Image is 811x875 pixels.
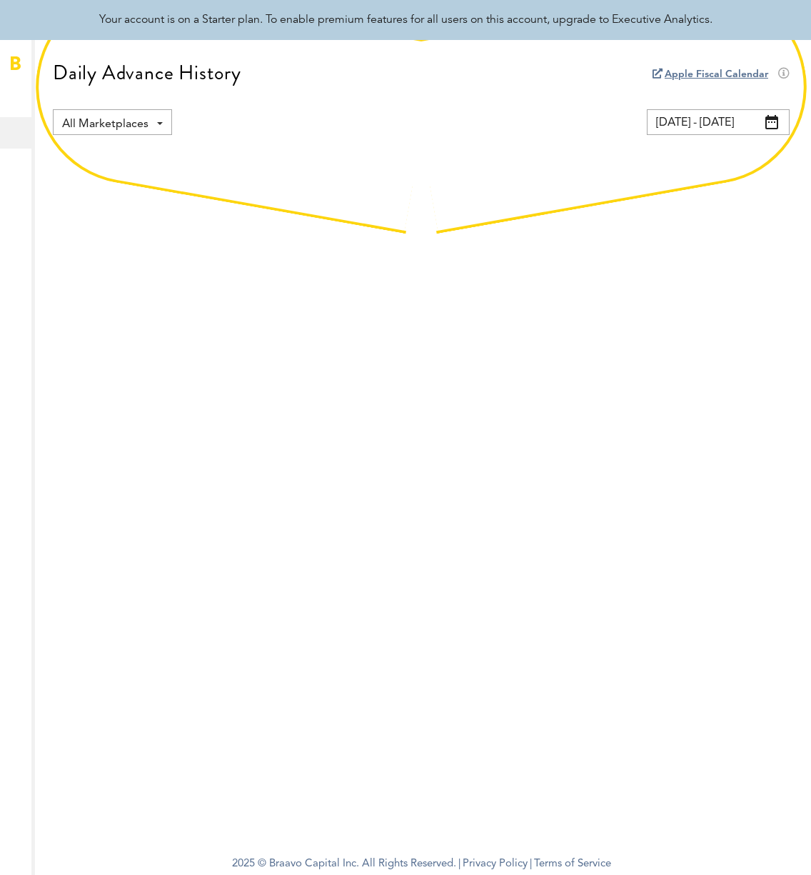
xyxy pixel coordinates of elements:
[665,69,768,79] a: Apple Fiscal Calendar
[232,854,456,875] span: 2025 © Braavo Capital Inc. All Rights Reserved.
[53,61,241,84] div: Daily Advance History
[534,859,611,869] a: Terms of Service
[35,180,49,211] a: Braavo Card
[42,56,52,86] span: Funding
[35,211,49,243] a: Invoices
[625,832,797,868] iframe: Opens a widget where you can find more information
[62,112,148,136] span: All Marketplaces
[463,859,528,869] a: Privacy Policy
[35,149,49,180] a: Daily Advance History
[35,86,49,117] a: Overview
[35,117,49,149] a: Transactions
[99,11,712,29] div: Your account is on a Starter plan. To enable premium features for all users on this account, upgr...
